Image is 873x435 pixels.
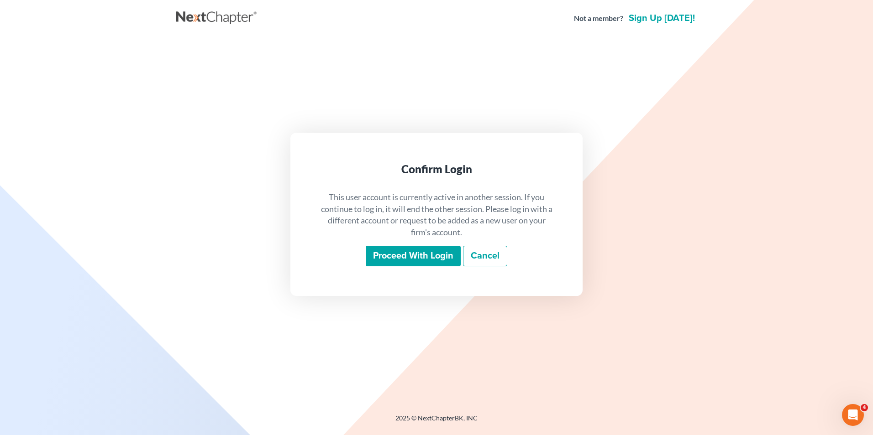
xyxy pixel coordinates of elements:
a: Sign up [DATE]! [627,14,697,23]
div: 2025 © NextChapterBK, INC [176,414,697,430]
p: This user account is currently active in another session. If you continue to log in, it will end ... [320,192,553,238]
div: Confirm Login [320,162,553,176]
a: Cancel [463,246,507,267]
iframe: Intercom live chat [842,404,864,426]
strong: Not a member? [574,13,623,24]
input: Proceed with login [366,246,461,267]
span: 4 [861,404,868,411]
